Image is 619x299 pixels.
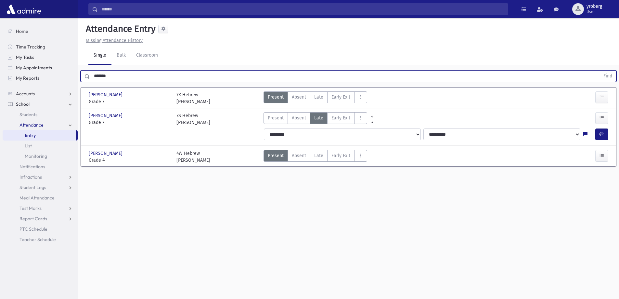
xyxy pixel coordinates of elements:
span: My Reports [16,75,39,81]
span: Monitoring [25,153,47,159]
a: Notifications [3,161,78,172]
a: Missing Attendance History [83,38,143,43]
u: Missing Attendance History [86,38,143,43]
span: Teacher Schedule [19,237,56,242]
span: Absent [292,152,306,159]
span: PTC Schedule [19,226,47,232]
span: Attendance [19,122,44,128]
div: 4W Hebrew [PERSON_NAME] [176,150,210,164]
span: yroberg [587,4,602,9]
span: User [587,9,602,14]
a: Teacher Schedule [3,234,78,245]
span: List [25,143,32,149]
a: Meal Attendance [3,193,78,203]
span: Late [314,115,323,121]
div: AttTypes [264,91,367,105]
div: AttTypes [264,150,367,164]
span: Late [314,152,323,159]
a: Attendance [3,120,78,130]
span: Early Exit [331,152,350,159]
a: Home [3,26,78,36]
button: Find [600,71,616,82]
span: [PERSON_NAME] [89,112,124,119]
span: Absent [292,115,306,121]
img: AdmirePro [5,3,43,16]
a: Accounts [3,88,78,99]
a: Student Logs [3,182,78,193]
span: Absent [292,94,306,101]
span: My Tasks [16,54,34,60]
span: Meal Attendance [19,195,55,201]
span: Present [268,115,284,121]
span: Present [268,94,284,101]
span: Entry [25,132,36,138]
a: My Appointments [3,62,78,73]
a: Time Tracking [3,42,78,52]
span: Infractions [19,174,42,180]
a: List [3,141,78,151]
span: My Appointments [16,65,52,71]
a: My Reports [3,73,78,83]
a: Infractions [3,172,78,182]
span: Students [19,112,37,117]
span: Report Cards [19,216,47,222]
a: Entry [3,130,76,141]
span: Notifications [19,164,45,170]
div: 7K Hebrew [PERSON_NAME] [176,91,210,105]
span: Home [16,28,28,34]
div: 7S Hebrew [PERSON_NAME] [176,112,210,126]
span: Grade 7 [89,98,170,105]
span: Early Exit [331,115,350,121]
span: [PERSON_NAME] [89,150,124,157]
h5: Attendance Entry [83,23,156,34]
span: Grade 4 [89,157,170,164]
a: My Tasks [3,52,78,62]
span: Late [314,94,323,101]
span: School [16,101,30,107]
a: Classroom [131,47,163,65]
span: Accounts [16,91,35,97]
a: School [3,99,78,109]
a: Monitoring [3,151,78,161]
a: Report Cards [3,213,78,224]
span: Grade 7 [89,119,170,126]
a: Test Marks [3,203,78,213]
input: Search [98,3,508,15]
span: Student Logs [19,184,46,190]
span: Test Marks [19,205,42,211]
span: Present [268,152,284,159]
span: Early Exit [331,94,350,101]
a: Single [88,47,111,65]
a: Students [3,109,78,120]
a: Bulk [111,47,131,65]
a: PTC Schedule [3,224,78,234]
span: [PERSON_NAME] [89,91,124,98]
span: Time Tracking [16,44,45,50]
div: AttTypes [264,112,367,126]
